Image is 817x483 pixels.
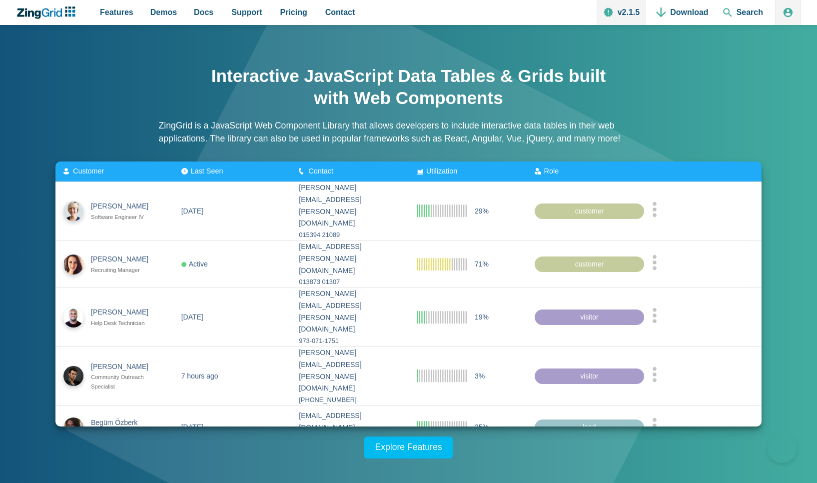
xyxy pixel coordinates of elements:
span: Demos [150,5,177,19]
div: [PERSON_NAME] [91,200,157,212]
span: 3% [474,370,484,382]
div: [DATE] [181,205,203,217]
span: 19% [474,311,488,323]
div: lead [534,419,644,435]
div: Help Desk Technician [91,318,157,328]
div: Begüm Özberk [91,416,157,428]
div: 7 hours ago [181,370,218,382]
span: 25% [474,421,488,433]
div: [PERSON_NAME][EMAIL_ADDRESS][PERSON_NAME][DOMAIN_NAME] [299,288,401,335]
div: [EMAIL_ADDRESS][PERSON_NAME][DOMAIN_NAME] [299,241,401,276]
div: Recruiting Manager [91,265,157,275]
span: Contact [308,167,333,175]
div: [PERSON_NAME][EMAIL_ADDRESS][PERSON_NAME][DOMAIN_NAME] [299,182,401,229]
div: visitor [534,368,644,384]
div: customer [534,256,644,272]
div: [DATE] [181,311,203,323]
div: [EMAIL_ADDRESS][DOMAIN_NAME] [299,410,401,434]
span: Features [100,5,133,19]
span: Docs [194,5,213,19]
div: Software Engineer IV [91,212,157,222]
div: [DATE] [181,421,203,433]
h1: Interactive JavaScript Data Tables & Grids built with Web Components [209,65,609,109]
div: [PERSON_NAME] [91,360,157,372]
div: [PERSON_NAME][EMAIL_ADDRESS][PERSON_NAME][DOMAIN_NAME] [299,347,401,394]
span: Last Seen [190,167,223,175]
div: [PERSON_NAME] [91,253,157,265]
iframe: Toggle Customer Support [767,433,797,463]
span: Pricing [280,5,307,19]
div: 013873 01307 [299,276,401,287]
span: Customer [73,167,104,175]
div: visitor [534,309,644,325]
p: ZingGrid is a JavaScript Web Component Library that allows developers to include interactive data... [159,119,659,145]
span: Role [544,167,559,175]
span: 29% [474,205,488,217]
div: Community Outreach Specialist [91,372,157,391]
a: Explore Features [364,436,453,458]
span: Contact [325,5,355,19]
span: Support [231,5,262,19]
div: [PHONE_NUMBER] [299,394,401,405]
div: 973-071-1751 [299,335,401,346]
a: ZingChart Logo. Click to return to the homepage [16,6,80,19]
span: 71% [474,258,488,270]
div: Active [181,258,207,270]
div: customer [534,203,644,219]
span: Utilization [426,167,457,175]
div: 015394 21089 [299,229,401,240]
div: [PERSON_NAME] [91,306,157,318]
